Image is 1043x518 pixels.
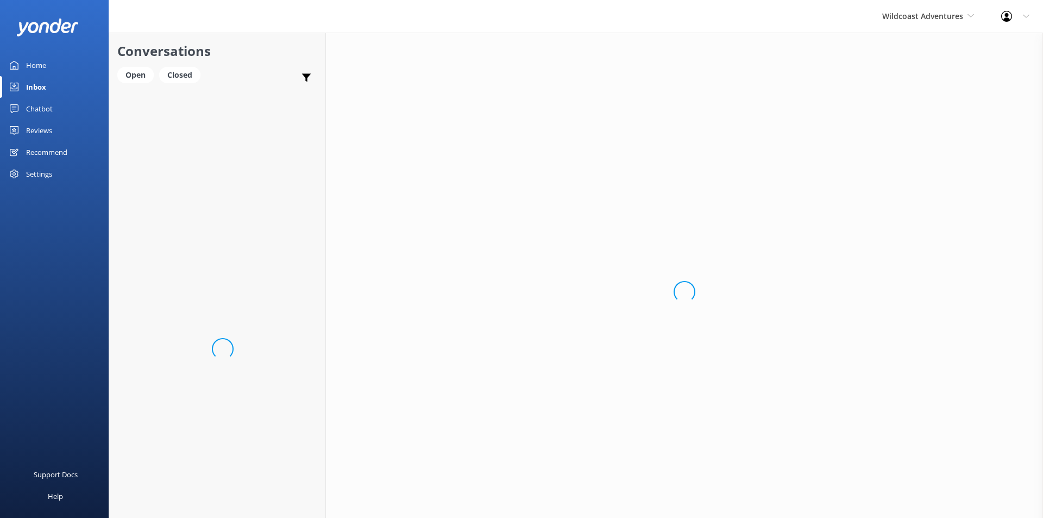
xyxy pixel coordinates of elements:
[159,67,200,83] div: Closed
[26,163,52,185] div: Settings
[117,41,317,61] h2: Conversations
[34,464,78,485] div: Support Docs
[159,68,206,80] a: Closed
[16,18,79,36] img: yonder-white-logo.png
[26,98,53,120] div: Chatbot
[26,54,46,76] div: Home
[26,76,46,98] div: Inbox
[117,68,159,80] a: Open
[26,120,52,141] div: Reviews
[26,141,67,163] div: Recommend
[117,67,154,83] div: Open
[48,485,63,507] div: Help
[882,11,963,21] span: Wildcoast Adventures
